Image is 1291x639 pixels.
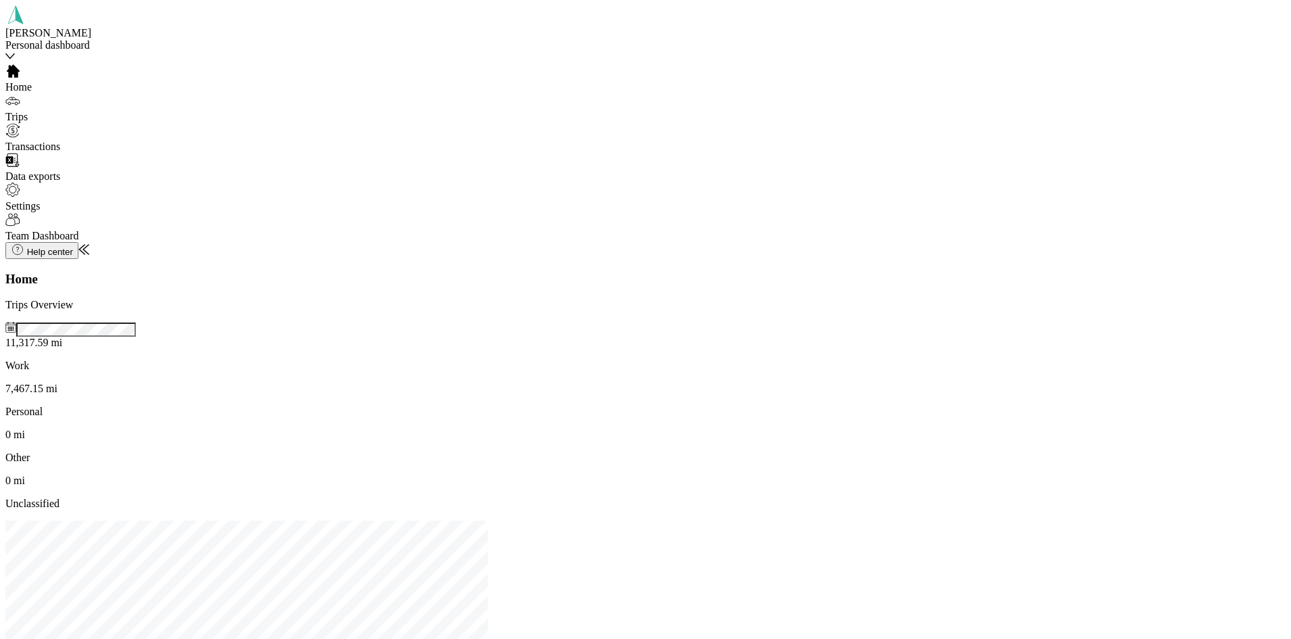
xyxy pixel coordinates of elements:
[5,383,57,394] span: 7,467.15 mi
[5,360,1286,372] p: Work
[11,244,73,257] div: Help center
[5,170,60,182] span: Data exports
[5,406,1286,418] p: Personal
[5,200,41,212] span: Settings
[5,242,78,259] button: Help center
[5,111,28,122] span: Trips
[5,230,79,241] span: Team Dashboard
[5,452,1286,464] p: Other
[5,81,32,93] span: Home
[5,272,1286,287] h1: Home
[1215,563,1291,639] iframe: Everlance-gr Chat Button Frame
[5,429,25,440] span: 0 mi
[5,337,62,348] span: 11,317.59 mi
[5,27,195,39] div: [PERSON_NAME]
[5,498,1286,510] p: Unclassified
[5,141,60,152] span: Transactions
[5,39,195,51] div: Personal dashboard
[5,299,1286,311] p: Trips Overview
[5,475,25,486] span: 0 mi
